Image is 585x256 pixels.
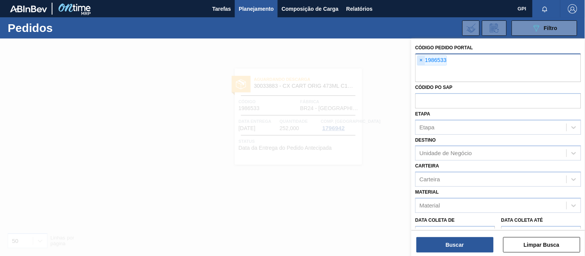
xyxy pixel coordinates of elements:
img: Logout [568,4,577,13]
label: Data coleta de [415,218,455,223]
label: Destino [415,137,436,143]
div: Carteira [420,176,440,183]
input: dd/mm/yyyy [415,226,495,241]
div: Unidade de Negócio [420,150,472,157]
span: × [418,56,425,65]
span: Tarefas [212,4,231,13]
div: Solicitação de Revisão de Pedidos [482,20,507,36]
img: TNhmsLtSVTkK8tSr43FrP2fwEKptu5GPRR3wAAAABJRU5ErkJggg== [10,5,47,12]
button: Filtro [512,20,577,36]
h1: Pedidos [8,23,118,32]
span: Composição de Carga [282,4,339,13]
div: Importar Negociações dos Pedidos [462,20,480,36]
div: Material [420,202,440,209]
div: Etapa [420,124,435,131]
span: Planejamento [239,4,274,13]
label: Data coleta até [501,218,543,223]
label: Códido PO SAP [415,85,453,90]
label: Código Pedido Portal [415,45,473,50]
button: Notificações [533,3,557,14]
div: 1986533 [417,55,447,65]
label: Etapa [415,111,430,117]
span: Filtro [544,25,558,31]
label: Material [415,189,439,195]
span: Relatórios [346,4,373,13]
label: Carteira [415,163,439,169]
input: dd/mm/yyyy [501,226,581,241]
